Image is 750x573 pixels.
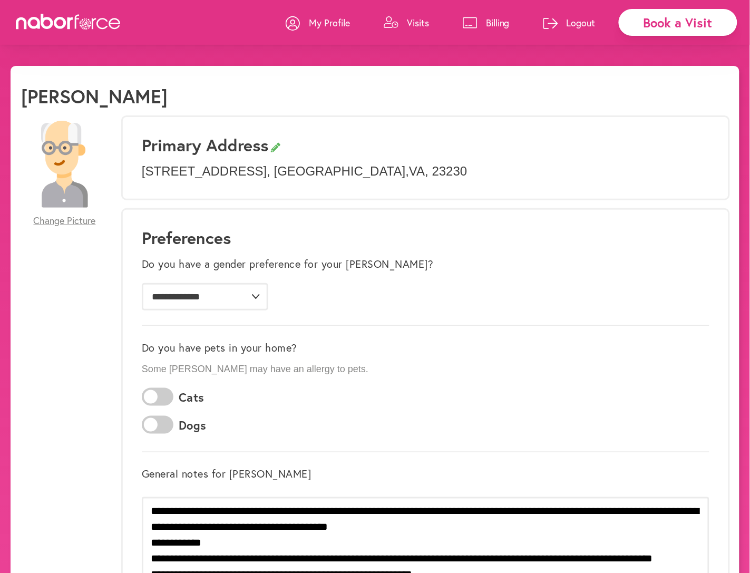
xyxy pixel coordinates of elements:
[34,215,96,227] span: Change Picture
[142,364,709,375] p: Some [PERSON_NAME] may have an allergy to pets.
[384,7,429,38] a: Visits
[142,342,297,354] label: Do you have pets in your home?
[486,16,510,29] p: Billing
[142,135,709,155] h3: Primary Address
[309,16,350,29] p: My Profile
[619,9,737,36] div: Book a Visit
[142,164,709,179] p: [STREET_ADDRESS] , [GEOGRAPHIC_DATA] , VA , 23230
[21,121,108,208] img: 28479a6084c73c1d882b58007db4b51f.png
[21,85,168,108] h1: [PERSON_NAME]
[407,16,429,29] p: Visits
[142,468,311,480] label: General notes for [PERSON_NAME]
[179,419,207,432] label: Dogs
[567,16,596,29] p: Logout
[142,258,434,270] label: Do you have a gender preference for your [PERSON_NAME]?
[142,228,709,248] h1: Preferences
[543,7,596,38] a: Logout
[179,391,204,404] label: Cats
[286,7,350,38] a: My Profile
[463,7,510,38] a: Billing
